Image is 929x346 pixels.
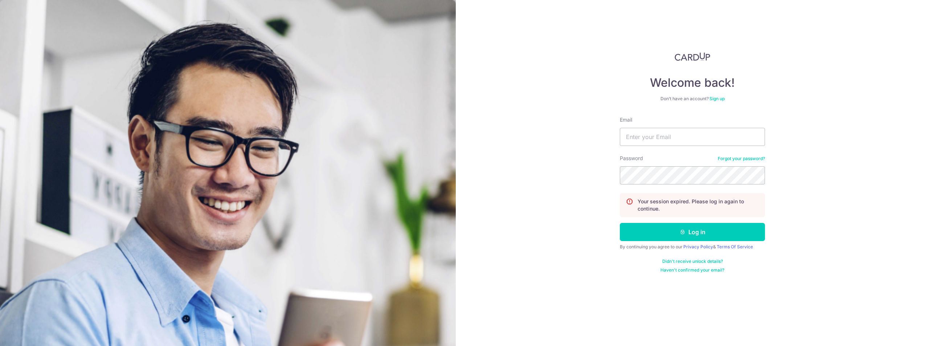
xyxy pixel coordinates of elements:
[620,96,765,102] div: Don’t have an account?
[662,259,723,264] a: Didn't receive unlock details?
[620,223,765,241] button: Log in
[620,76,765,90] h4: Welcome back!
[620,116,632,123] label: Email
[620,155,643,162] label: Password
[717,244,753,249] a: Terms Of Service
[620,244,765,250] div: By continuing you agree to our &
[675,52,710,61] img: CardUp Logo
[709,96,725,101] a: Sign up
[660,267,724,273] a: Haven't confirmed your email?
[638,198,759,212] p: Your session expired. Please log in again to continue.
[620,128,765,146] input: Enter your Email
[718,156,765,162] a: Forgot your password?
[683,244,713,249] a: Privacy Policy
